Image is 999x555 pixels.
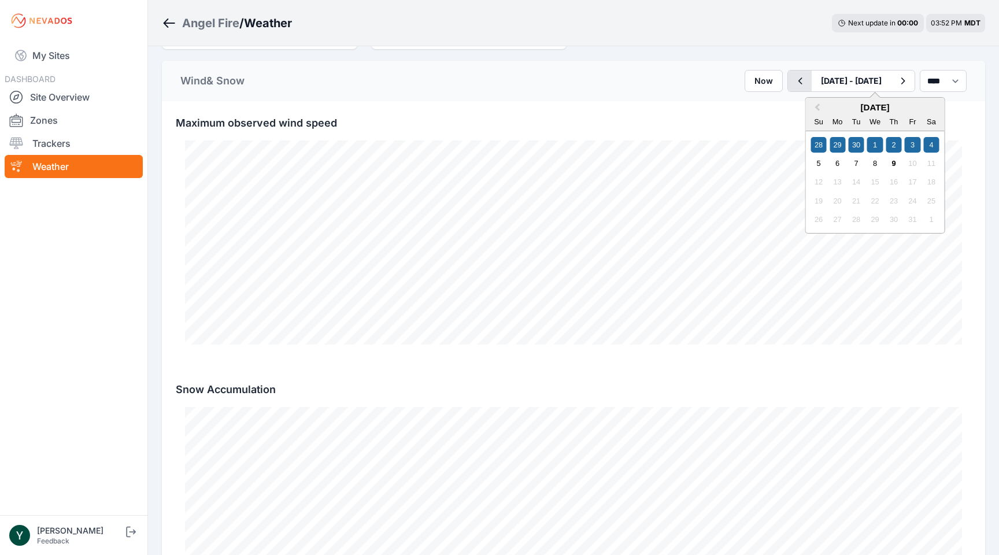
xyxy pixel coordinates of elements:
div: Wednesday [867,114,883,129]
button: Previous Month [807,99,826,117]
div: Not available Tuesday, October 14th, 2025 [848,174,864,190]
div: Not available Saturday, October 11th, 2025 [923,156,939,171]
div: Saturday [923,114,939,129]
nav: Breadcrumb [162,8,292,38]
div: Not available Wednesday, October 29th, 2025 [867,212,883,227]
div: Not available Tuesday, October 21st, 2025 [848,193,864,209]
img: Nevados [9,12,74,30]
div: 00 : 00 [897,18,918,28]
a: Zones [5,109,143,132]
div: Choose Monday, October 6th, 2025 [830,156,845,171]
div: Not available Friday, October 17th, 2025 [905,174,920,190]
div: Not available Saturday, November 1st, 2025 [923,212,939,227]
div: Choose Saturday, October 4th, 2025 [923,137,939,153]
div: Month October, 2025 [809,135,941,229]
div: Not available Saturday, October 18th, 2025 [923,174,939,190]
div: Maximum observed wind speed [162,101,985,131]
div: Choose Tuesday, September 30th, 2025 [848,137,864,153]
a: Feedback [37,536,69,545]
div: Thursday [886,114,901,129]
div: Choose Wednesday, October 1st, 2025 [867,137,883,153]
div: Choose Wednesday, October 8th, 2025 [867,156,883,171]
a: Angel Fire [182,15,239,31]
div: Choose Sunday, October 5th, 2025 [811,156,827,171]
div: Not available Thursday, October 30th, 2025 [886,212,901,227]
a: My Sites [5,42,143,69]
div: Not available Monday, October 13th, 2025 [830,174,845,190]
button: Now [745,70,783,92]
div: Monday [830,114,845,129]
div: Not available Sunday, October 12th, 2025 [811,174,827,190]
span: MDT [964,18,980,27]
div: Choose Thursday, October 9th, 2025 [886,156,901,171]
div: Choose Tuesday, October 7th, 2025 [848,156,864,171]
div: Not available Monday, October 20th, 2025 [830,193,845,209]
div: [PERSON_NAME] [37,525,124,536]
div: Friday [905,114,920,129]
div: Not available Friday, October 24th, 2025 [905,193,920,209]
div: Not available Thursday, October 23rd, 2025 [886,193,901,209]
div: Choose Sunday, September 28th, 2025 [811,137,827,153]
span: DASHBOARD [5,74,55,84]
h2: [DATE] [806,102,945,112]
div: Choose Friday, October 3rd, 2025 [905,137,920,153]
div: Wind & Snow [180,73,245,89]
div: Not available Friday, October 31st, 2025 [905,212,920,227]
div: Not available Thursday, October 16th, 2025 [886,174,901,190]
div: Not available Monday, October 27th, 2025 [830,212,845,227]
button: [DATE] - [DATE] [812,71,891,91]
span: / [239,15,244,31]
span: 03:52 PM [931,18,962,27]
div: Not available Friday, October 10th, 2025 [905,156,920,171]
div: Snow Accumulation [162,368,985,398]
a: Weather [5,155,143,178]
h3: Weather [244,15,292,31]
div: Not available Tuesday, October 28th, 2025 [848,212,864,227]
div: Not available Saturday, October 25th, 2025 [923,193,939,209]
span: Next update in [848,18,896,27]
div: Not available Sunday, October 19th, 2025 [811,193,827,209]
div: Not available Wednesday, October 15th, 2025 [867,174,883,190]
img: Yezin Taha [9,525,30,546]
div: Not available Sunday, October 26th, 2025 [811,212,827,227]
div: Sunday [811,114,827,129]
div: Choose Monday, September 29th, 2025 [830,137,845,153]
div: Tuesday [848,114,864,129]
div: Choose Thursday, October 2nd, 2025 [886,137,901,153]
a: Site Overview [5,86,143,109]
div: Not available Wednesday, October 22nd, 2025 [867,193,883,209]
a: Trackers [5,132,143,155]
div: Choose Date [805,97,945,234]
